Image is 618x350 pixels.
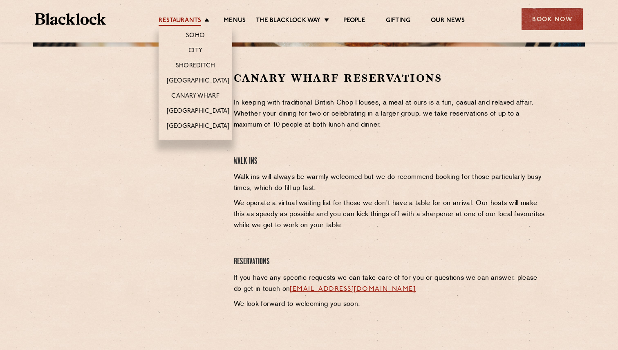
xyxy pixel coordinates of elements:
[224,17,246,26] a: Menus
[167,107,229,116] a: [GEOGRAPHIC_DATA]
[431,17,465,26] a: Our News
[234,98,547,131] p: In keeping with traditional British Chop Houses, a meal at ours is a fun, casual and relaxed affa...
[188,47,202,56] a: City
[256,17,320,26] a: The Blacklock Way
[234,299,547,310] p: We look forward to welcoming you soon.
[290,286,416,292] a: [EMAIL_ADDRESS][DOMAIN_NAME]
[101,71,192,194] iframe: OpenTable make booking widget
[522,8,583,30] div: Book Now
[386,17,410,26] a: Gifting
[234,256,547,268] h4: Reservations
[234,156,547,167] h4: Walk Ins
[167,123,229,132] a: [GEOGRAPHIC_DATA]
[171,92,219,101] a: Canary Wharf
[159,17,201,26] a: Restaurants
[176,62,215,71] a: Shoreditch
[234,71,547,85] h2: Canary Wharf Reservations
[234,273,547,295] p: If you have any specific requests we can take care of for you or questions we can answer, please ...
[234,172,547,194] p: Walk-ins will always be warmly welcomed but we do recommend booking for those particularly busy t...
[343,17,365,26] a: People
[167,77,229,86] a: [GEOGRAPHIC_DATA]
[35,13,106,25] img: BL_Textured_Logo-footer-cropped.svg
[234,198,547,231] p: We operate a virtual waiting list for those we don’t have a table for on arrival. Our hosts will ...
[186,32,205,41] a: Soho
